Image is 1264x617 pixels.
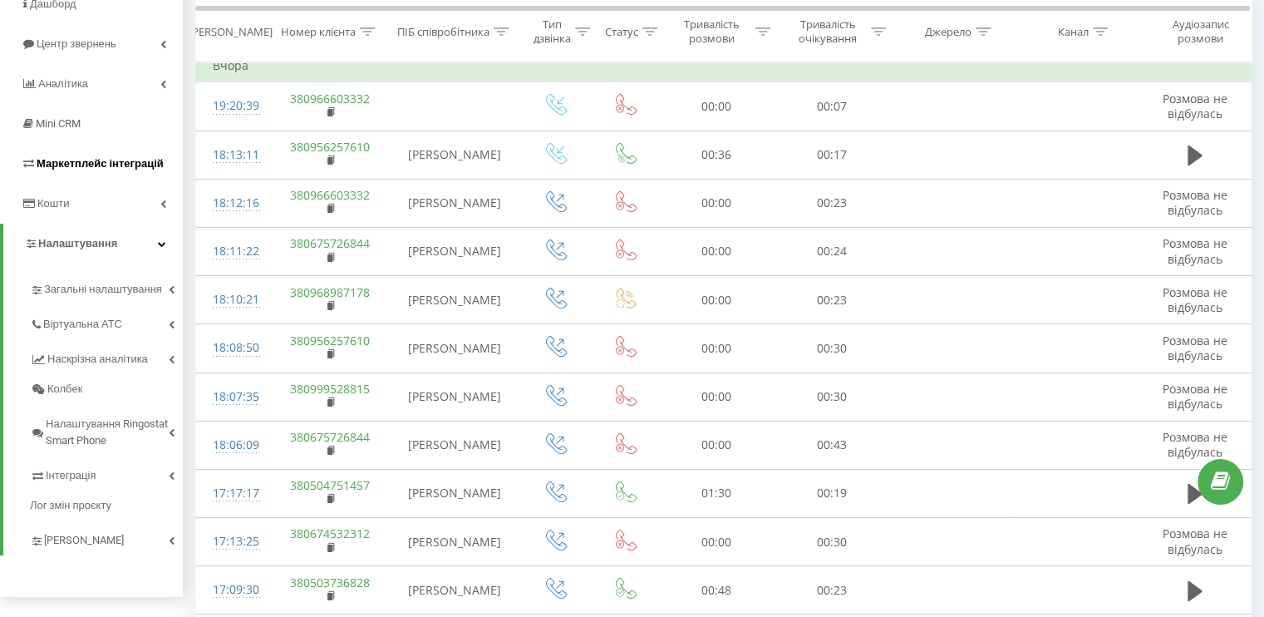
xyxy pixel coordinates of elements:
div: Номер клієнта [281,24,356,38]
a: 380966603332 [290,91,370,106]
td: [PERSON_NAME] [390,276,519,324]
span: Аналiтика [38,77,88,90]
a: 380675726844 [290,429,370,445]
a: 380968987178 [290,284,370,300]
a: Лог змін проєкту [30,491,183,521]
span: Лог змін проєкту [30,497,111,514]
div: ПІБ співробітника [397,24,489,38]
span: Наскрізна аналітика [47,351,148,368]
span: Розмова не відбулась [1163,429,1227,460]
div: Аудіозапис розмови [1155,17,1247,46]
span: Налаштування [38,237,117,249]
a: 380956257610 [290,139,370,155]
div: 18:07:35 [213,381,253,413]
div: [PERSON_NAME] [189,24,273,38]
td: 00:30 [774,518,889,566]
div: 18:13:11 [213,139,253,171]
span: Інтеграція [46,467,96,484]
span: Загальні налаштування [44,281,162,298]
div: Статус [605,24,638,38]
a: Віртуальна АТС [30,304,183,339]
span: Mini CRM [36,117,81,130]
span: Колбек [47,381,82,397]
td: 00:23 [774,179,889,227]
div: Канал [1058,24,1089,38]
td: 00:07 [774,82,889,131]
a: Налаштування [3,224,183,264]
td: [PERSON_NAME] [390,469,519,517]
a: [PERSON_NAME] [30,521,183,555]
td: 00:43 [774,421,889,469]
td: 00:00 [658,276,774,324]
td: 00:00 [658,518,774,566]
div: Тривалість очікування [789,17,867,46]
span: Налаштування Ringostat Smart Phone [46,416,169,449]
div: 17:13:25 [213,526,253,558]
td: 00:00 [658,227,774,275]
td: 00:23 [774,566,889,615]
td: [PERSON_NAME] [390,179,519,227]
td: [PERSON_NAME] [390,131,519,179]
div: Тип дзвінка [534,17,571,46]
td: 00:00 [658,421,774,469]
td: [PERSON_NAME] [390,566,519,615]
a: 380674532312 [290,526,370,541]
div: Тривалість розмови [673,17,750,46]
td: 00:48 [658,566,774,615]
span: Розмова не відбулась [1163,381,1227,412]
div: 18:12:16 [213,187,253,220]
td: 00:00 [658,324,774,373]
span: Розмова не відбулась [1163,187,1227,218]
a: Інтеграція [30,456,183,491]
td: 00:30 [774,324,889,373]
span: Кошти [37,197,69,210]
span: Маркетплейс інтеграцій [37,157,164,170]
td: [PERSON_NAME] [390,518,519,566]
td: [PERSON_NAME] [390,227,519,275]
span: [PERSON_NAME] [44,532,124,549]
a: 380956257610 [290,333,370,348]
td: 00:19 [774,469,889,517]
td: [PERSON_NAME] [390,324,519,373]
span: Віртуальна АТС [43,316,122,333]
span: Розмова не відбулась [1163,91,1227,121]
span: Розмова не відбулась [1163,526,1227,556]
td: [PERSON_NAME] [390,373,519,421]
td: 00:00 [658,373,774,421]
span: Розмова не відбулась [1163,284,1227,315]
div: 17:09:30 [213,574,253,606]
div: 18:10:21 [213,284,253,316]
td: 01:30 [658,469,774,517]
a: 380503736828 [290,575,370,590]
span: Розмова не відбулась [1163,235,1227,266]
span: Розмова не відбулась [1163,333,1227,363]
a: 380966603332 [290,187,370,203]
a: Колбек [30,374,183,404]
a: Загальні налаштування [30,269,183,304]
td: 00:36 [658,131,774,179]
div: 17:17:17 [213,477,253,510]
div: 18:06:09 [213,429,253,462]
div: Джерело [925,24,971,38]
td: [PERSON_NAME] [390,421,519,469]
a: 380504751457 [290,477,370,493]
div: 18:08:50 [213,332,253,364]
a: 380675726844 [290,235,370,251]
td: 00:00 [658,82,774,131]
a: 380999528815 [290,381,370,397]
div: 19:20:39 [213,90,253,122]
a: Налаштування Ringostat Smart Phone [30,404,183,456]
td: 00:00 [658,179,774,227]
a: Наскрізна аналітика [30,339,183,374]
td: Вчора [196,49,1252,82]
span: Центр звернень [37,37,116,50]
td: 00:30 [774,373,889,421]
td: 00:24 [774,227,889,275]
div: 18:11:22 [213,235,253,268]
td: 00:23 [774,276,889,324]
td: 00:17 [774,131,889,179]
